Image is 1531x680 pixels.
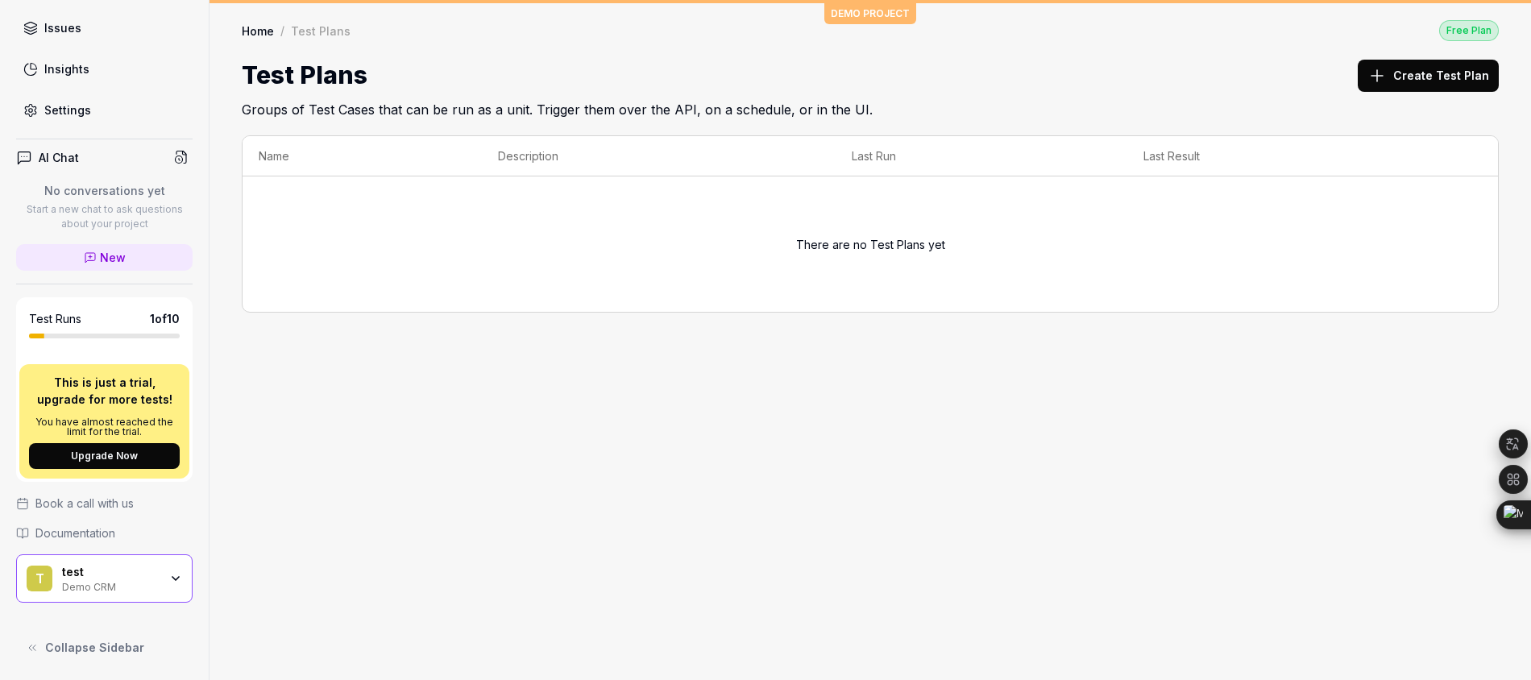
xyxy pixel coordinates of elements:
span: 1 of 10 [150,310,180,327]
a: Book a call with us [16,495,193,512]
p: You have almost reached the limit for the trial. [29,417,180,437]
th: Name [243,136,482,176]
div: test [62,565,159,579]
div: / [280,23,284,39]
button: ttestDemo CRM [16,554,193,603]
a: Home [242,23,274,39]
a: Issues [16,12,193,44]
div: Issues [44,19,81,36]
button: Create Test Plan [1358,60,1499,92]
a: New [16,244,193,271]
span: Collapse Sidebar [45,639,144,656]
button: Free Plan [1439,19,1499,41]
a: Documentation [16,525,193,541]
button: Collapse Sidebar [16,632,193,664]
h2: Groups of Test Cases that can be run as a unit. Trigger them over the API, on a schedule, or in t... [242,93,1499,119]
p: This is just a trial, upgrade for more tests! [29,374,180,408]
th: Description [482,136,836,176]
span: Book a call with us [35,495,134,512]
th: Last Result [1127,136,1466,176]
button: Upgrade Now [29,443,180,469]
div: Test Plans [291,23,351,39]
h1: Test Plans [242,57,367,93]
span: New [100,249,126,266]
div: There are no Test Plans yet [259,186,1482,302]
div: Settings [44,102,91,118]
div: Free Plan [1439,20,1499,41]
a: Settings [16,94,193,126]
span: DEMO PROJECT [831,3,910,24]
th: Last Run [836,136,1127,176]
h5: Test Runs [29,312,81,326]
div: Demo CRM [62,579,159,592]
span: t [27,566,52,591]
div: Insights [44,60,89,77]
p: Start a new chat to ask questions about your project [16,202,193,231]
p: No conversations yet [16,182,193,199]
h4: AI Chat [39,149,79,166]
a: Insights [16,53,193,85]
span: Documentation [35,525,115,541]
